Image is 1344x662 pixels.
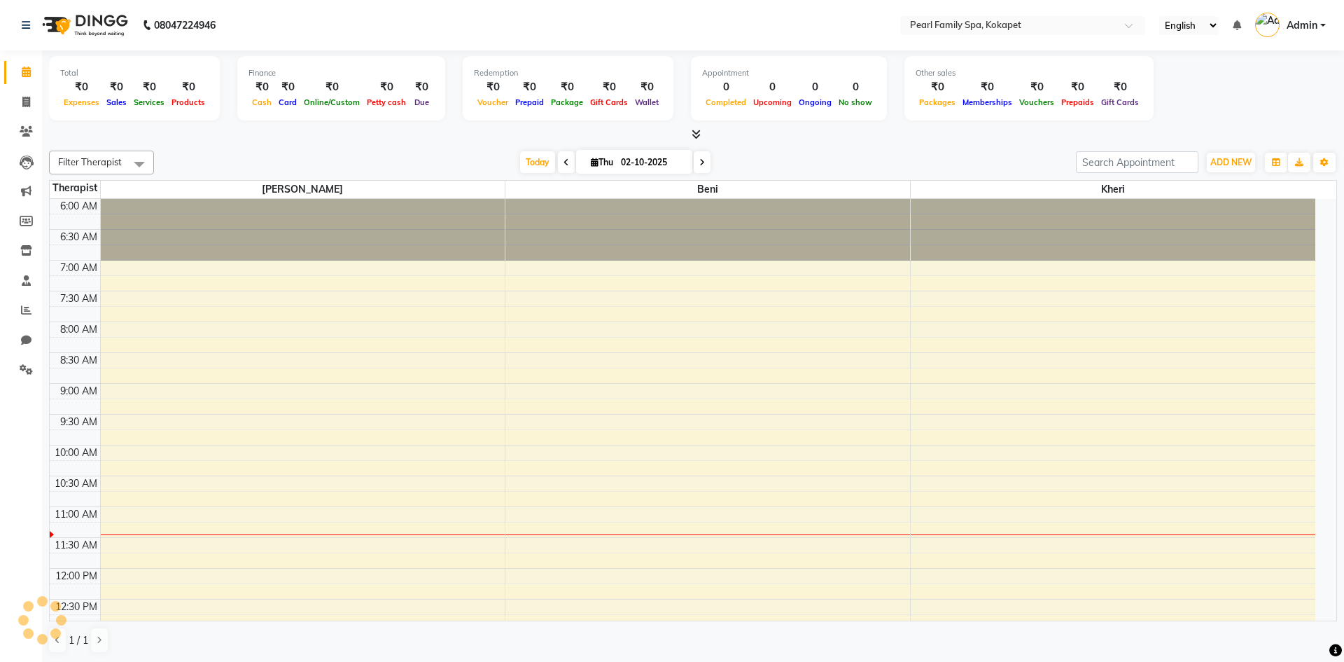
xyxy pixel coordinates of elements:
div: ₹0 [1016,79,1058,95]
span: Cash [248,97,275,107]
img: Admin [1255,13,1280,37]
div: 0 [835,79,876,95]
div: 6:30 AM [57,230,100,244]
div: 9:00 AM [57,384,100,399]
span: Admin [1287,18,1317,33]
div: 11:00 AM [52,507,100,522]
span: Ongoing [795,97,835,107]
span: Wallet [631,97,662,107]
div: ₹0 [60,79,103,95]
input: 2025-10-02 [617,152,687,173]
div: Total [60,67,209,79]
span: Upcoming [750,97,795,107]
span: No show [835,97,876,107]
span: Kheri [911,181,1315,198]
div: 8:30 AM [57,353,100,368]
div: 0 [795,79,835,95]
div: ₹0 [409,79,434,95]
span: Expenses [60,97,103,107]
span: Sales [103,97,130,107]
span: ADD NEW [1210,157,1252,167]
div: 0 [750,79,795,95]
div: ₹0 [512,79,547,95]
div: 0 [702,79,750,95]
span: Petty cash [363,97,409,107]
span: Gift Cards [587,97,631,107]
span: Card [275,97,300,107]
span: Prepaids [1058,97,1098,107]
div: 8:00 AM [57,322,100,337]
div: Finance [248,67,434,79]
div: ₹0 [363,79,409,95]
span: Online/Custom [300,97,363,107]
span: Products [168,97,209,107]
div: ₹0 [130,79,168,95]
span: [PERSON_NAME] [101,181,505,198]
span: 1 / 1 [69,633,88,648]
span: Package [547,97,587,107]
div: Other sales [916,67,1142,79]
span: Today [520,151,555,173]
div: 10:00 AM [52,446,100,460]
div: ₹0 [248,79,275,95]
img: logo [36,6,132,45]
div: 6:00 AM [57,199,100,214]
div: Therapist [50,181,100,195]
div: ₹0 [631,79,662,95]
div: ₹0 [547,79,587,95]
span: Voucher [474,97,512,107]
div: ₹0 [275,79,300,95]
span: Packages [916,97,959,107]
div: 12:00 PM [52,569,100,584]
div: 11:30 AM [52,538,100,553]
span: Completed [702,97,750,107]
div: ₹0 [168,79,209,95]
div: ₹0 [300,79,363,95]
div: 7:30 AM [57,291,100,306]
span: Filter Therapist [58,156,122,167]
span: Memberships [959,97,1016,107]
div: ₹0 [1058,79,1098,95]
div: ₹0 [103,79,130,95]
div: ₹0 [1098,79,1142,95]
span: Prepaid [512,97,547,107]
span: Due [411,97,433,107]
span: Services [130,97,168,107]
span: Vouchers [1016,97,1058,107]
b: 08047224946 [154,6,216,45]
div: Redemption [474,67,662,79]
span: beni [505,181,910,198]
div: ₹0 [474,79,512,95]
div: 12:30 PM [52,600,100,614]
div: ₹0 [959,79,1016,95]
span: Gift Cards [1098,97,1142,107]
div: 9:30 AM [57,415,100,429]
div: ₹0 [587,79,631,95]
span: Thu [587,157,617,167]
div: Appointment [702,67,876,79]
div: ₹0 [916,79,959,95]
input: Search Appointment [1076,151,1198,173]
div: 10:30 AM [52,476,100,491]
button: ADD NEW [1207,153,1255,172]
div: 7:00 AM [57,261,100,275]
